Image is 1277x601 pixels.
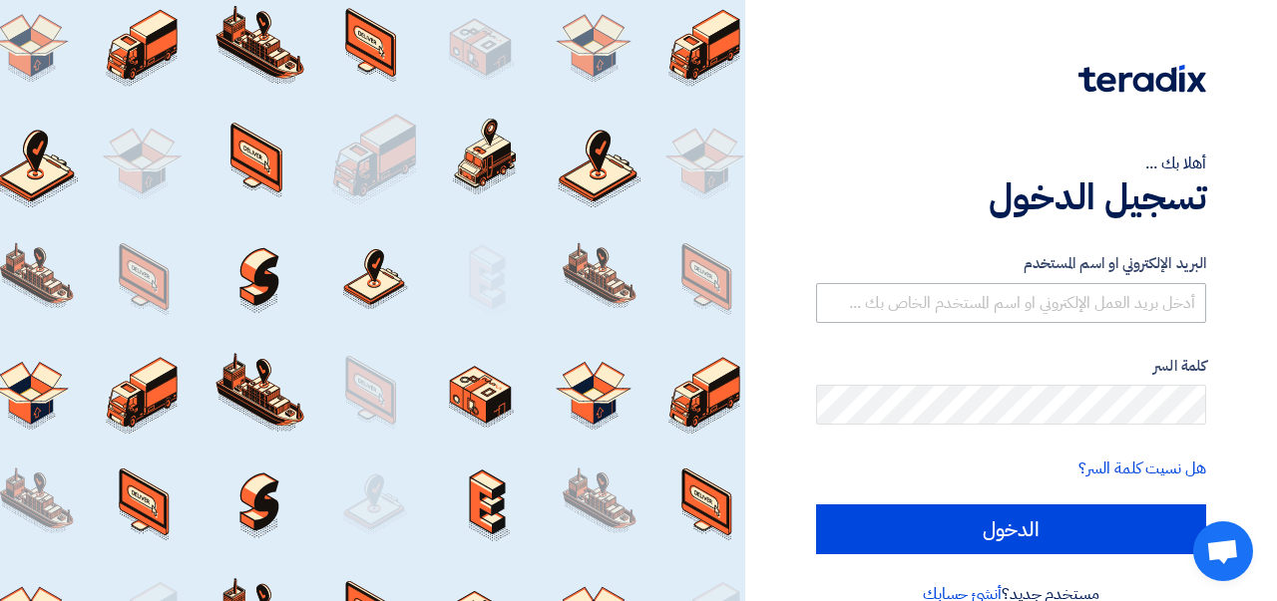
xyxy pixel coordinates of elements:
[1078,65,1206,93] img: Teradix logo
[816,283,1206,323] input: أدخل بريد العمل الإلكتروني او اسم المستخدم الخاص بك ...
[816,355,1206,378] label: كلمة السر
[816,504,1206,554] input: الدخول
[816,175,1206,219] h1: تسجيل الدخول
[1078,456,1206,480] a: هل نسيت كلمة السر؟
[816,252,1206,275] label: البريد الإلكتروني او اسم المستخدم
[1193,521,1253,581] div: Open chat
[816,151,1206,175] div: أهلا بك ...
